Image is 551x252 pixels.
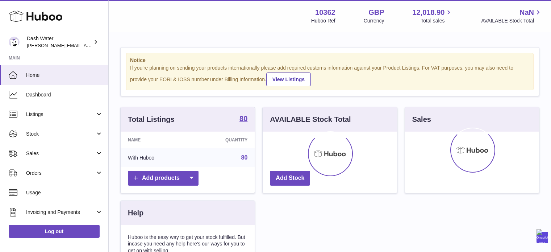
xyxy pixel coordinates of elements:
[26,72,103,79] span: Home
[421,17,453,24] span: Total sales
[266,73,311,86] a: View Listings
[315,8,335,17] strong: 10362
[191,132,255,148] th: Quantity
[26,91,103,98] span: Dashboard
[368,8,384,17] strong: GBP
[121,148,191,167] td: With Huboo
[26,170,95,177] span: Orders
[26,209,95,216] span: Invoicing and Payments
[26,150,95,157] span: Sales
[128,115,175,124] h3: Total Listings
[130,65,530,86] div: If you're planning on sending your products internationally please add required customs informati...
[128,171,199,186] a: Add products
[130,57,530,64] strong: Notice
[412,8,444,17] span: 12,018.90
[412,8,453,24] a: 12,018.90 Total sales
[412,115,431,124] h3: Sales
[270,115,351,124] h3: AVAILABLE Stock Total
[519,8,534,17] span: NaN
[27,35,92,49] div: Dash Water
[481,8,542,24] a: NaN AVAILABLE Stock Total
[26,111,95,118] span: Listings
[239,115,247,122] strong: 80
[364,17,384,24] div: Currency
[270,171,310,186] a: Add Stock
[26,131,95,137] span: Stock
[27,42,145,48] span: [PERSON_NAME][EMAIL_ADDRESS][DOMAIN_NAME]
[239,115,247,124] a: 80
[128,208,143,218] h3: Help
[9,37,20,47] img: james@dash-water.com
[9,225,100,238] a: Log out
[241,154,248,161] a: 80
[26,189,103,196] span: Usage
[481,17,542,24] span: AVAILABLE Stock Total
[121,132,191,148] th: Name
[311,17,335,24] div: Huboo Ref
